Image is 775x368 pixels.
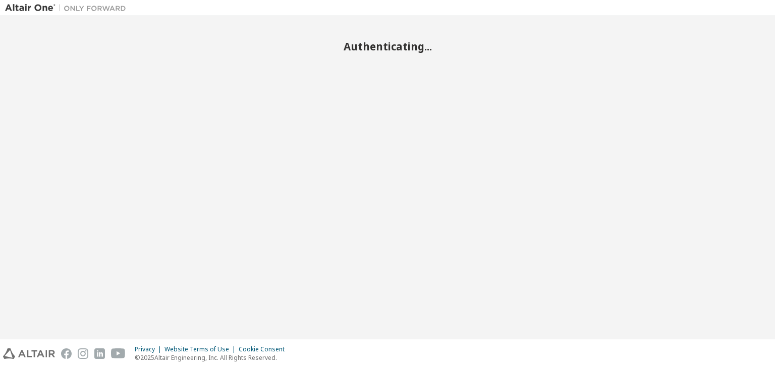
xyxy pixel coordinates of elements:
[135,353,291,362] p: © 2025 Altair Engineering, Inc. All Rights Reserved.
[5,40,770,53] h2: Authenticating...
[94,348,105,359] img: linkedin.svg
[78,348,88,359] img: instagram.svg
[61,348,72,359] img: facebook.svg
[239,345,291,353] div: Cookie Consent
[3,348,55,359] img: altair_logo.svg
[135,345,164,353] div: Privacy
[5,3,131,13] img: Altair One
[164,345,239,353] div: Website Terms of Use
[111,348,126,359] img: youtube.svg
